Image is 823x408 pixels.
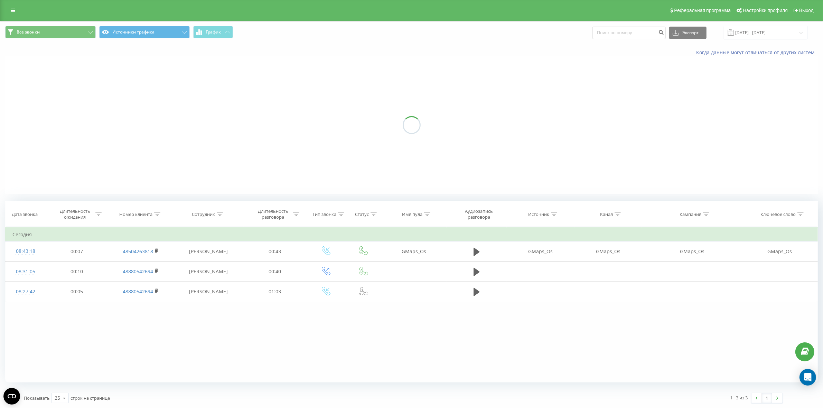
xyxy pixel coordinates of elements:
div: Статус [355,211,369,217]
span: Выход [799,8,814,13]
div: Сотрудник [192,211,215,217]
div: 1 - 3 из 3 [730,394,748,401]
a: 48504263818 [123,248,153,255]
span: График [206,30,221,35]
td: 00:05 [46,282,108,302]
td: Сегодня [6,228,818,241]
button: Open CMP widget [3,388,20,405]
td: GMaps_Os [574,241,642,262]
div: 08:43:18 [12,245,39,258]
a: 1 [762,393,772,403]
td: [PERSON_NAME] [173,282,243,302]
input: Поиск по номеру [592,27,666,39]
button: Экспорт [669,27,707,39]
div: Номер клиента [119,211,152,217]
div: Ключевое слово [760,211,796,217]
div: 08:31:05 [12,265,39,278]
a: 48880542694 [123,288,153,295]
div: Open Intercom Messenger [799,369,816,386]
div: Кампания [680,211,701,217]
td: [PERSON_NAME] [173,262,243,282]
td: GMaps_Os [507,241,574,262]
td: GMaps_Os [642,241,742,262]
a: 48880542694 [123,268,153,275]
td: 00:10 [46,262,108,282]
div: Длительность ожидания [57,208,94,220]
div: Источник [528,211,549,217]
div: 08:27:42 [12,285,39,298]
button: График [193,26,233,38]
td: GMaps_Os [381,241,447,262]
span: строк на странице [71,395,110,401]
td: 00:07 [46,241,108,262]
span: Показывать [24,395,50,401]
div: Дата звонка [12,211,38,217]
div: Имя пула [402,211,422,217]
a: Когда данные могут отличаться от других систем [696,49,818,56]
td: GMaps_Os [742,241,817,262]
span: Реферальная программа [674,8,731,13]
span: Настройки профиля [743,8,788,13]
div: Канал [600,211,613,217]
td: 00:40 [243,262,306,282]
span: Все звонки [17,29,40,35]
td: 01:03 [243,282,306,302]
div: 25 [55,395,60,401]
td: [PERSON_NAME] [173,241,243,262]
button: Все звонки [5,26,96,38]
td: 00:43 [243,241,306,262]
button: Источники трафика [99,26,190,38]
div: Аудиозапись разговора [456,208,501,220]
div: Тип звонка [312,211,336,217]
div: Длительность разговора [254,208,291,220]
